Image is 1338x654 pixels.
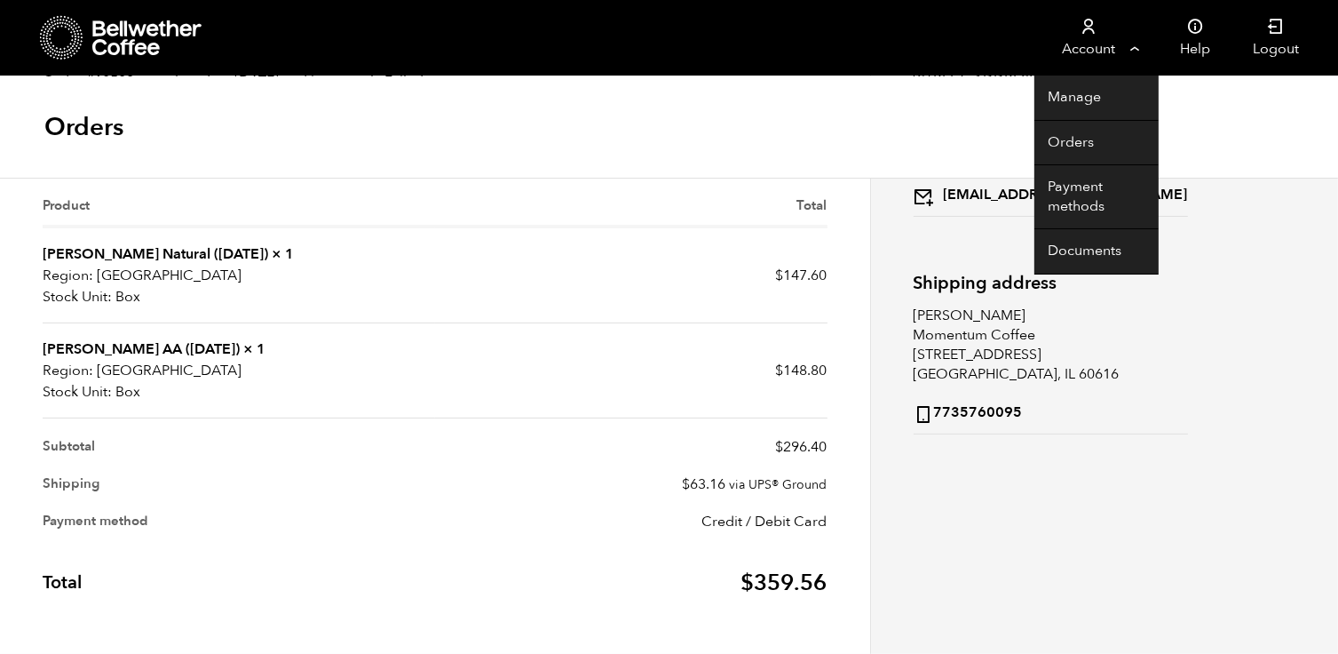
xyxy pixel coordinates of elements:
p: [GEOGRAPHIC_DATA] [43,360,435,381]
span: $ [776,266,784,285]
a: Payment methods [1034,165,1159,229]
strong: Stock Unit: [43,286,112,307]
span: $ [741,568,755,598]
strong: Region: [43,360,93,381]
th: Shipping [43,466,435,503]
span: 63.16 [683,475,726,494]
th: Payment method [43,503,435,540]
bdi: 148.80 [776,361,827,380]
th: Total [435,195,827,228]
small: via UPS® Ground [730,476,827,493]
a: Documents [1034,229,1159,275]
span: 296.40 [776,437,827,457]
th: Product [43,195,435,228]
th: Total [43,540,435,609]
strong: × 1 [243,339,265,359]
span: 359.56 [741,568,827,598]
address: [PERSON_NAME] Momentum Coffee [STREET_ADDRESS] [GEOGRAPHIC_DATA], IL 60616 [914,306,1188,435]
span: $ [776,361,784,380]
bdi: 147.60 [776,266,827,285]
a: Orders [1034,121,1159,166]
td: Credit / Debit Card [435,503,827,540]
p: Box [43,381,435,403]
strong: [EMAIL_ADDRESS][DOMAIN_NAME] [914,181,1188,207]
h2: Shipping address [914,273,1188,293]
p: [GEOGRAPHIC_DATA] [43,265,435,286]
strong: Region: [43,265,93,286]
strong: × 1 [272,244,294,264]
strong: 7735760095 [914,399,1023,425]
strong: Stock Unit: [43,381,112,403]
span: $ [683,475,691,494]
a: [PERSON_NAME] Natural ([DATE]) [43,244,268,264]
h1: Orders [44,111,123,143]
a: [PERSON_NAME] AA ([DATE]) [43,339,240,359]
span: $ [776,437,784,457]
th: Subtotal [43,419,435,466]
a: Manage [1034,76,1159,121]
p: Box [43,286,435,307]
